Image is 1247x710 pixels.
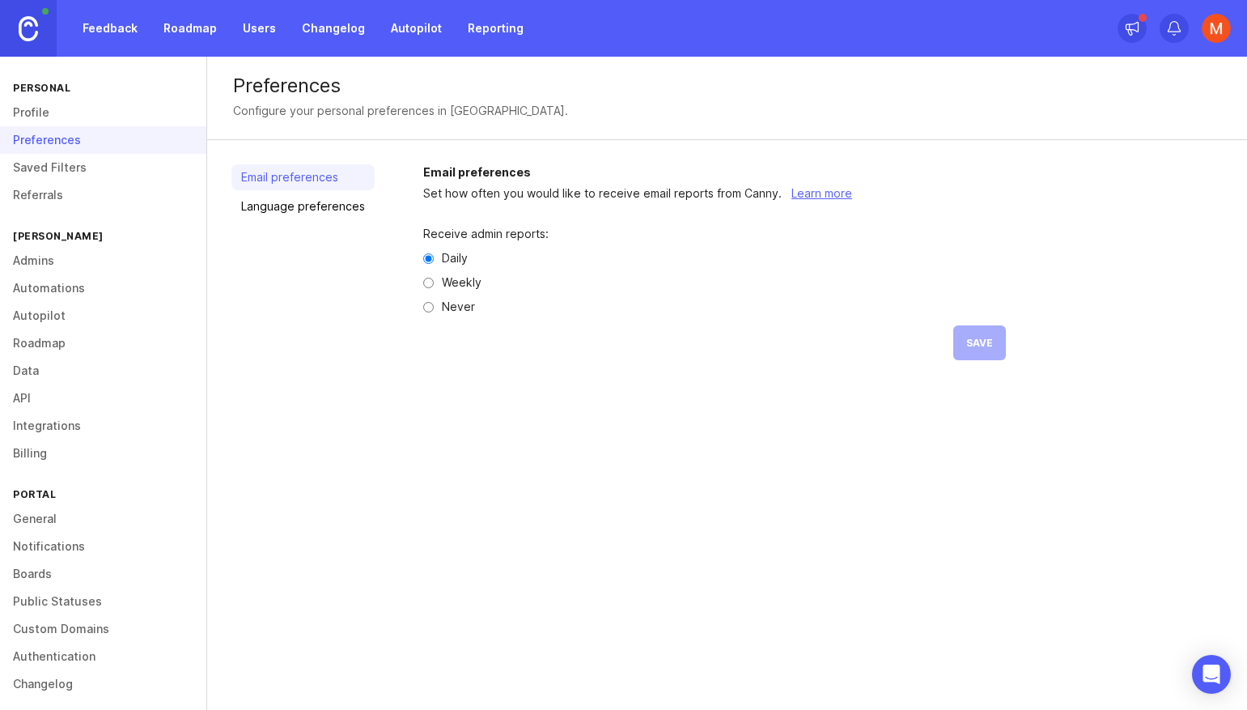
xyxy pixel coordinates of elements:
[19,16,38,41] img: Canny Home
[233,76,1221,96] div: Preferences
[73,14,147,43] a: Feedback
[442,301,475,312] label: Never
[442,253,468,264] label: Daily
[458,14,533,43] a: Reporting
[442,277,481,288] label: Weekly
[1202,14,1231,43] img: Michael Dreger
[233,14,286,43] a: Users
[233,102,568,120] div: Configure your personal preferences in [GEOGRAPHIC_DATA].
[231,193,375,219] a: Language preferences
[1192,655,1231,694] div: Open Intercom Messenger
[423,228,1006,240] div: Receive admin reports:
[423,164,1223,181] h2: Email preferences
[231,164,375,190] a: Email preferences
[423,185,1223,202] p: Set how often you would like to receive email reports from Canny.
[791,186,852,200] a: Learn more
[292,14,375,43] a: Changelog
[381,14,452,43] a: Autopilot
[154,14,227,43] a: Roadmap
